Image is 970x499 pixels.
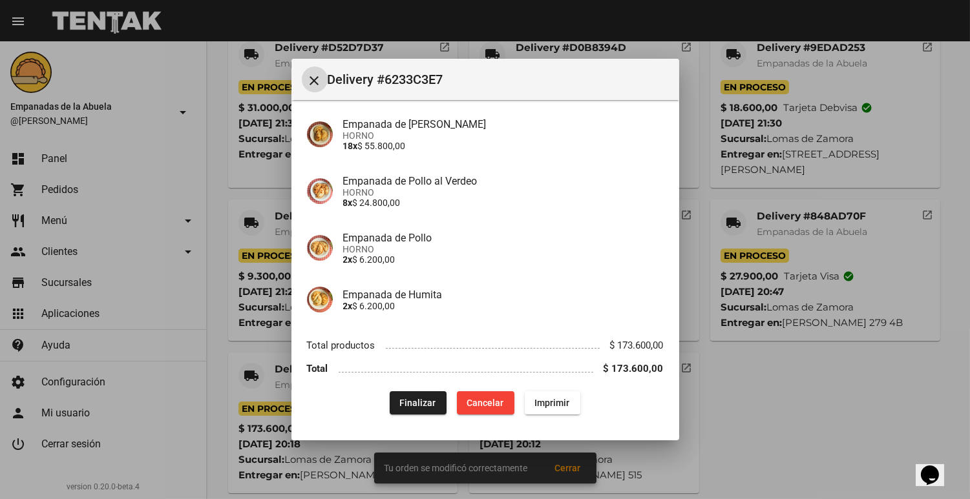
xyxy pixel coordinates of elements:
img: 75ad1656-f1a0-4b68-b603-a72d084c9c4d.jpg [307,287,333,312]
h4: Empanada de [PERSON_NAME] [343,118,664,130]
h4: Empanada de Humita [343,289,664,301]
button: Finalizar [390,391,447,414]
span: HORNO [343,130,664,141]
b: 2x [343,301,353,311]
img: 10349b5f-e677-4e10-aec3-c36b893dfd64.jpg [307,235,333,261]
span: HORNO [343,244,664,254]
img: f753fea7-0f09-41b3-9a9e-ddb84fc3b359.jpg [307,121,333,147]
h4: Empanada de Pollo [343,232,664,244]
span: Imprimir [535,398,570,408]
button: Cerrar [302,66,328,92]
img: b535b57a-eb23-4682-a080-b8c53aa6123f.jpg [307,178,333,204]
b: 8x [343,198,353,208]
span: HORNO [343,187,664,198]
button: Imprimir [525,391,580,414]
li: Total $ 173.600,00 [307,357,664,381]
h4: Empanada de Pollo al Verdeo [343,175,664,187]
mat-icon: Cerrar [307,73,322,88]
iframe: chat widget [916,447,957,486]
span: Cancelar [467,398,504,408]
li: Total productos $ 173.600,00 [307,333,664,357]
b: 2x [343,254,353,265]
p: $ 6.200,00 [343,254,664,265]
p: $ 55.800,00 [343,141,664,151]
p: $ 24.800,00 [343,198,664,208]
p: $ 6.200,00 [343,301,664,311]
b: 18x [343,141,358,151]
span: Delivery #6233C3E7 [328,69,669,90]
span: Finalizar [400,398,436,408]
button: Cancelar [457,391,514,414]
